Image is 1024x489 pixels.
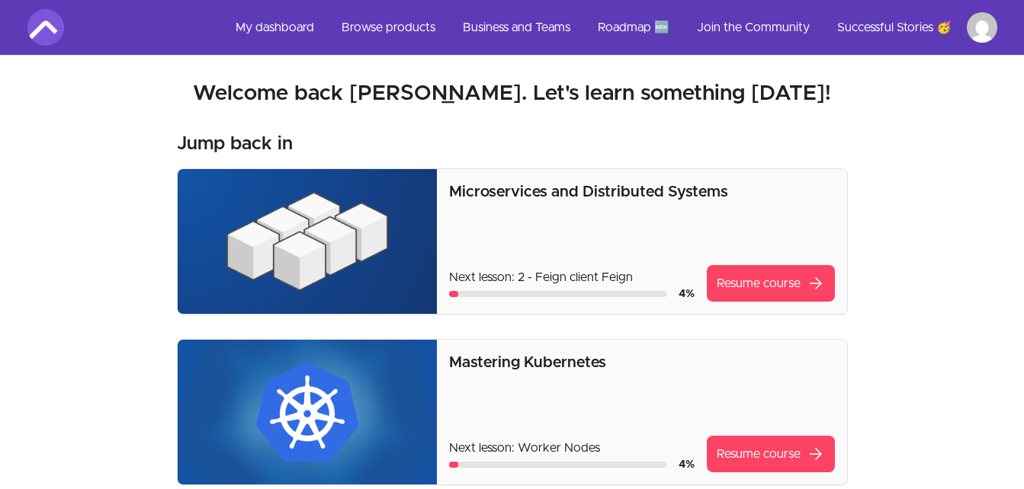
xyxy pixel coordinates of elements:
p: Next lesson: 2 - Feign client Feign [449,268,694,286]
p: Next lesson: Worker Nodes [449,439,694,457]
h3: Jump back in [177,132,293,156]
a: Browse products [329,9,448,46]
a: Join the Community [685,9,822,46]
span: arrow_forward [807,274,825,292]
p: Mastering Kubernetes [449,352,834,373]
img: Product image for Mastering Kubernetes [178,340,438,484]
img: Amigoscode logo [27,9,64,46]
a: Resume coursearrow_forward [707,436,835,472]
span: 4 % [679,289,695,299]
p: Microservices and Distributed Systems [449,181,834,203]
img: Product image for Microservices and Distributed Systems [178,169,438,314]
a: My dashboard [223,9,326,46]
a: Roadmap 🆕 [586,9,682,46]
img: Profile image for Peter Bittu [967,12,997,43]
nav: Main [223,9,997,46]
a: Business and Teams [451,9,583,46]
span: arrow_forward [807,445,825,463]
a: Resume coursearrow_forward [707,265,835,302]
h2: Welcome back [PERSON_NAME]. Let's learn something [DATE]! [27,80,997,107]
div: Course progress [449,462,666,468]
div: Course progress [449,291,666,297]
span: 4 % [679,459,695,470]
a: Successful Stories 🥳 [825,9,964,46]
